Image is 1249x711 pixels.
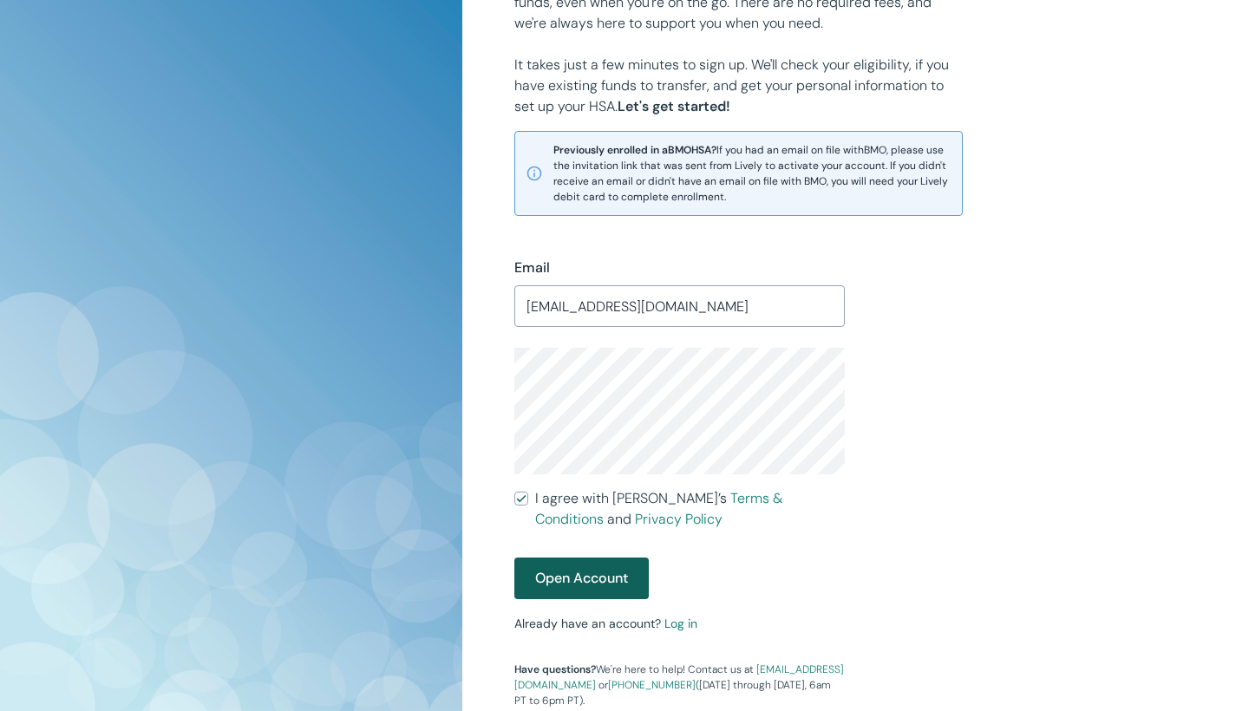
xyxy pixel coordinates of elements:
[635,510,723,528] a: Privacy Policy
[514,258,550,278] label: Email
[514,662,596,676] strong: Have questions?
[514,55,963,117] p: It takes just a few minutes to sign up. We'll check your eligibility, if you have existing funds ...
[514,662,846,708] p: We're here to help! Contact us at or ([DATE] through [DATE], 6am PT to 6pm PT).
[553,143,716,157] strong: Previously enrolled in a BMO HSA?
[535,488,846,530] span: I agree with [PERSON_NAME]’s and
[514,616,697,631] small: Already have an account?
[618,97,730,115] strong: Let's get started!
[664,616,697,631] a: Log in
[553,142,951,205] span: If you had an email on file with BMO , please use the invitation link that was sent from Lively t...
[608,678,696,692] a: [PHONE_NUMBER]
[514,558,649,599] button: Open Account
